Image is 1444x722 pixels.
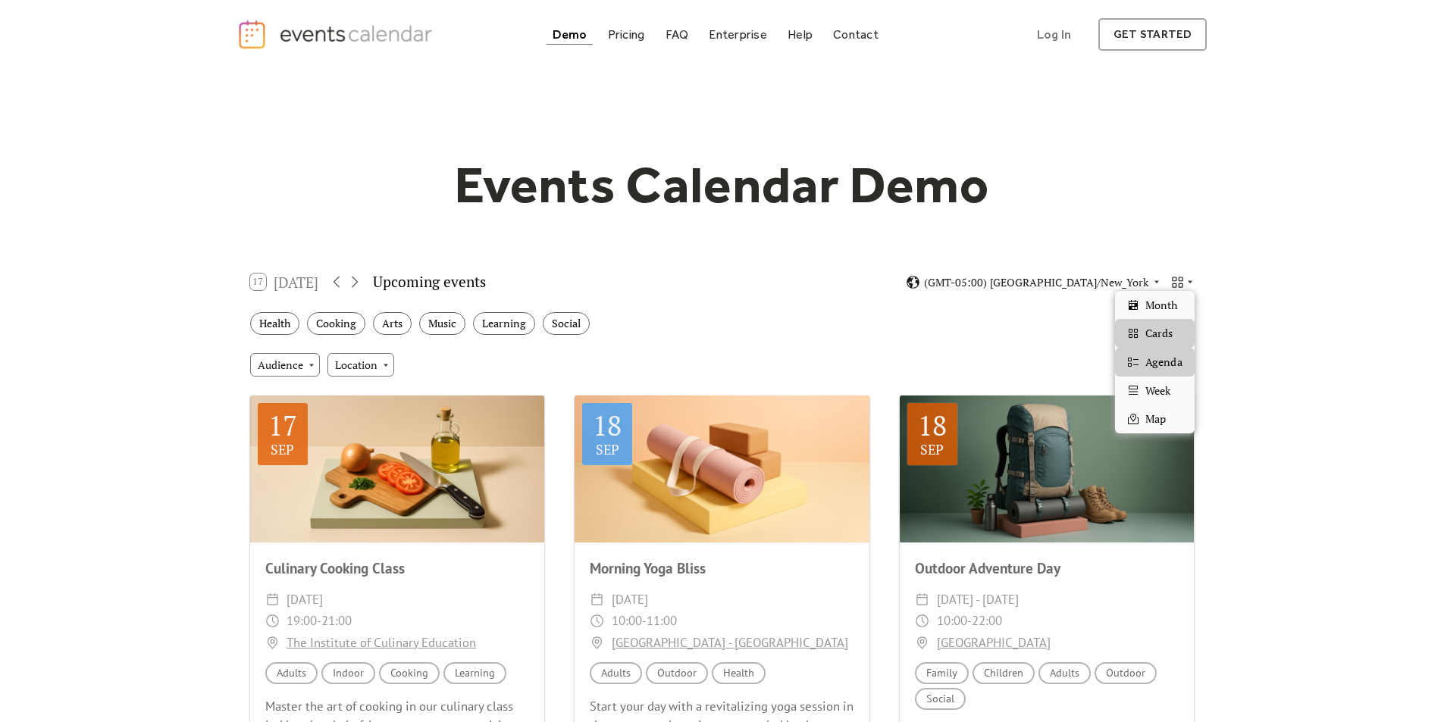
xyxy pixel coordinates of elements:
[547,24,594,45] a: Demo
[1145,383,1170,399] span: Week
[237,19,437,50] a: home
[553,30,587,39] div: Demo
[659,24,695,45] a: FAQ
[666,30,689,39] div: FAQ
[782,24,819,45] a: Help
[1145,297,1177,314] span: Month
[1145,325,1173,342] span: Cards
[431,154,1013,216] h1: Events Calendar Demo
[827,24,885,45] a: Contact
[1145,354,1182,370] span: Agenda
[1098,18,1207,51] a: get started
[709,30,766,39] div: Enterprise
[1145,411,1166,427] span: Map
[833,30,879,39] div: Contact
[703,24,772,45] a: Enterprise
[1022,18,1086,51] a: Log In
[608,30,645,39] div: Pricing
[602,24,651,45] a: Pricing
[788,30,813,39] div: Help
